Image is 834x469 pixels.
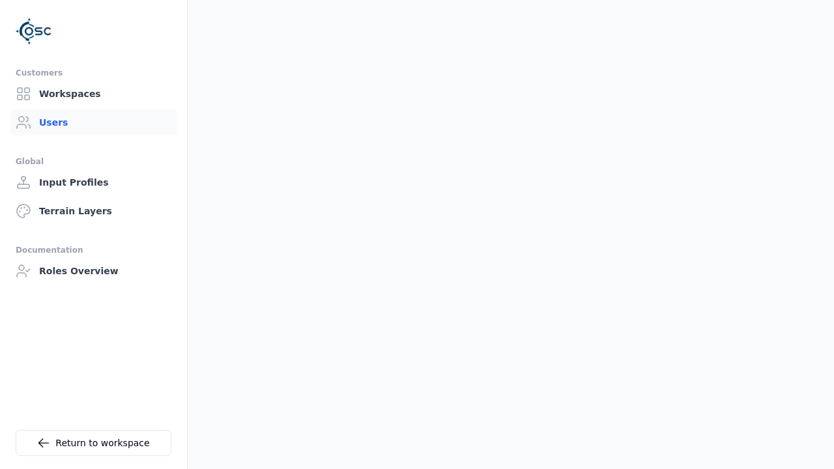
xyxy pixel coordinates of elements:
[16,242,171,258] div: Documentation
[10,198,177,224] a: Terrain Layers
[16,13,52,50] img: Logo
[16,154,171,169] div: Global
[10,81,177,107] a: Workspaces
[10,258,177,284] a: Roles Overview
[10,169,177,195] a: Input Profiles
[10,109,177,135] a: Users
[16,430,171,456] a: Return to workspace
[16,65,171,81] div: Customers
